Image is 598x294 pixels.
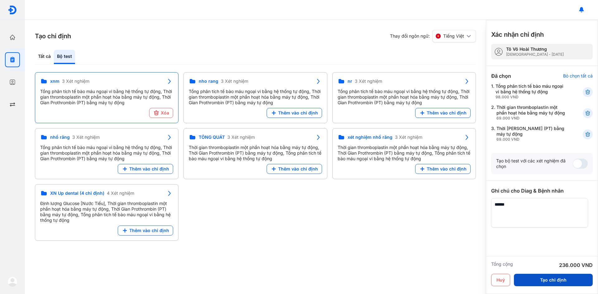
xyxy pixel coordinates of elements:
button: Thêm vào chỉ định [118,226,173,236]
h3: Xác nhận chỉ định [491,30,544,39]
div: Định lượng Glucose [Nước Tiểu], Thời gian thromboplastin một phần hoạt hóa bằng máy tự động, Thời... [40,201,173,223]
div: Thời gian thromboplastin một phần hoạt hóa bằng máy tự động [496,105,567,121]
span: TỔNG QUÁT [199,134,225,140]
span: Thêm vào chỉ định [427,166,467,172]
button: Thêm vào chỉ định [118,164,173,174]
span: 3 Xét nghiệm [227,134,255,140]
span: Tiếng Việt [443,33,464,39]
h3: Tạo chỉ định [35,32,71,40]
button: Thêm vào chỉ định [267,164,322,174]
div: Tổng phân tích tế bào máu ngoại vi bằng hệ thống tự động, Thời gian thromboplastin một phần hoạt ... [338,89,471,105]
button: Xóa [149,108,173,118]
span: Thêm vào chỉ định [129,228,169,233]
span: Xóa [161,110,169,116]
span: Thêm vào chỉ định [129,166,169,172]
span: Thêm vào chỉ định [278,110,318,116]
div: 69.000 VND [496,137,567,142]
div: Tổng cộng [491,261,513,269]
button: Thêm vào chỉ định [415,164,471,174]
div: 1. [491,83,567,100]
div: 69.000 VND [496,116,567,121]
span: Thêm vào chỉ định [278,166,318,172]
button: Thêm vào chỉ định [415,108,471,118]
div: Bộ test [54,50,75,64]
div: Tô Võ Hoài Thương [506,46,564,52]
div: 236.000 VND [559,261,593,269]
span: 3 Xét nghiệm [72,134,100,140]
div: 98.000 VND [496,95,567,100]
div: [DEMOGRAPHIC_DATA] - [DATE] [506,52,564,57]
img: logo [8,5,17,15]
img: logo [7,277,17,287]
div: Đã chọn [491,72,511,80]
span: nr [348,78,352,84]
div: Thay đổi ngôn ngữ: [390,30,476,42]
span: nhổ răng [50,134,70,140]
div: Tổng phân tích tế bào máu ngoại vi bằng hệ thống tự động, Thời gian thromboplastin một phần hoạt ... [40,145,173,161]
div: Thời gian thromboplastin một phần hoạt hóa bằng máy tự động, Thời Gian Prothrombin (PT) bằng máy ... [189,145,322,161]
span: 3 Xét nghiệm [62,78,89,84]
div: Tổng phân tích tế bào máu ngoại vi bằng hệ thống tự động, Thời gian thromboplastin một phần hoạt ... [40,89,173,105]
button: Thêm vào chỉ định [267,108,322,118]
div: Thời [PERSON_NAME] (PT) bằng máy tự động [496,126,567,142]
div: Tạo bộ test với các xét nghiệm đã chọn [496,158,573,169]
div: Tổng phân tích tế bào máu ngoại vi bằng hệ thống tự động [496,83,567,100]
div: Ghi chú cho Diag & Bệnh nhân [491,187,593,194]
div: Tất cả [35,50,54,64]
span: xnm [50,78,59,84]
span: 3 Xét nghiệm [395,134,422,140]
span: 3 Xét nghiệm [355,78,382,84]
button: Huỷ [491,274,510,286]
div: Thời gian thromboplastin một phần hoạt hóa bằng máy tự động, Thời Gian Prothrombin (PT) bằng máy ... [338,145,471,161]
div: Tổng phân tích tế bào máu ngoại vi bằng hệ thống tự động, Thời gian thromboplastin một phần hoạt ... [189,89,322,105]
div: 2. [491,105,567,121]
span: 3 Xét nghiệm [221,78,248,84]
span: nho rang [199,78,218,84]
span: xét nghiệm nhổ răng [348,134,392,140]
div: 3. [491,126,567,142]
span: Thêm vào chỉ định [427,110,467,116]
span: XN Up dental (4 chỉ định) [50,190,104,196]
span: 4 Xét nghiệm [107,190,134,196]
button: Tạo chỉ định [514,274,593,286]
div: Bỏ chọn tất cả [563,73,593,79]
